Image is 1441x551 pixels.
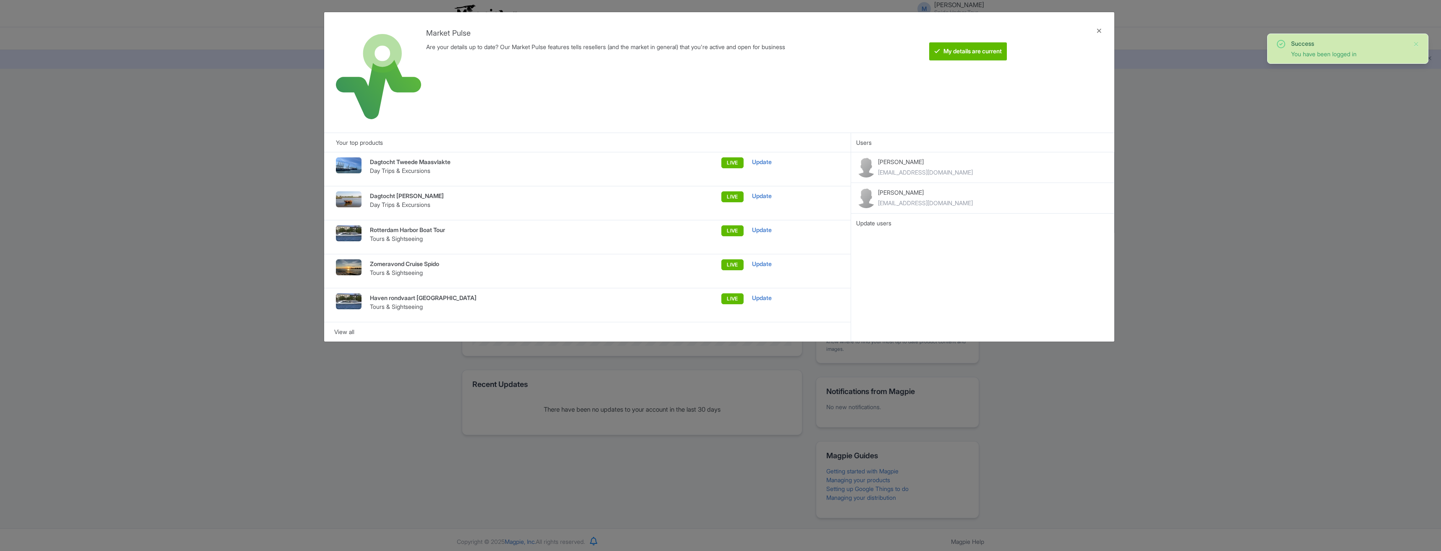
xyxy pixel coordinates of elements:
[370,302,648,311] p: Tours & Sightseeing
[426,42,785,51] div: Are your details up to date? Our Market Pulse features tells resellers (and the market in general...
[856,219,1109,228] div: Update users
[752,293,839,303] div: Update
[752,191,839,201] div: Update
[334,327,841,337] div: View all
[336,225,362,241] img: 0710_SPIDO_Rdam_14_dpjtlp.jpg
[370,225,648,234] p: Rotterdam Harbor Boat Tour
[856,188,876,208] img: contact-b11cc6e953956a0c50a2f97983291f06.png
[370,157,648,166] p: Dagtocht Tweede Maasvlakte
[370,191,648,200] p: Dagtocht [PERSON_NAME]
[370,200,648,209] p: Day Trips & Excursions
[878,198,973,207] div: [EMAIL_ADDRESS][DOMAIN_NAME]
[752,225,839,235] div: Update
[324,133,851,152] div: Your top products
[752,157,839,167] div: Update
[336,34,421,119] img: market_pulse-1-0a5220b3d29e4a0de46fb7534bebe030.svg
[1291,50,1406,58] div: You have been logged in
[1291,39,1406,48] div: Success
[370,268,648,277] p: Tours & Sightseeing
[336,293,362,309] img: 0710_SPIDO_Rdam_14_dpjtlp.jpg
[370,166,648,175] p: Day Trips & Excursions
[752,259,839,269] div: Update
[878,168,973,177] div: [EMAIL_ADDRESS][DOMAIN_NAME]
[851,133,1114,152] div: Users
[1413,39,1420,49] button: Close
[929,42,1007,60] btn: My details are current
[426,29,785,37] h4: Market Pulse
[370,234,648,243] p: Tours & Sightseeing
[878,188,973,197] p: [PERSON_NAME]
[336,259,362,275] img: IMG_1652_mdcovn.jpg
[878,157,973,166] p: [PERSON_NAME]
[856,157,876,178] img: contact-b11cc6e953956a0c50a2f97983291f06.png
[370,259,648,268] p: Zomeravond Cruise Spido
[336,191,362,207] img: Natuurmonumenten-Rene-Koster-NAMO109262_hfeyx8.jpg
[336,157,362,173] img: kjx8y0vdhc9gjqqhhfbs.jpg
[370,293,648,302] p: Haven rondvaart [GEOGRAPHIC_DATA]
